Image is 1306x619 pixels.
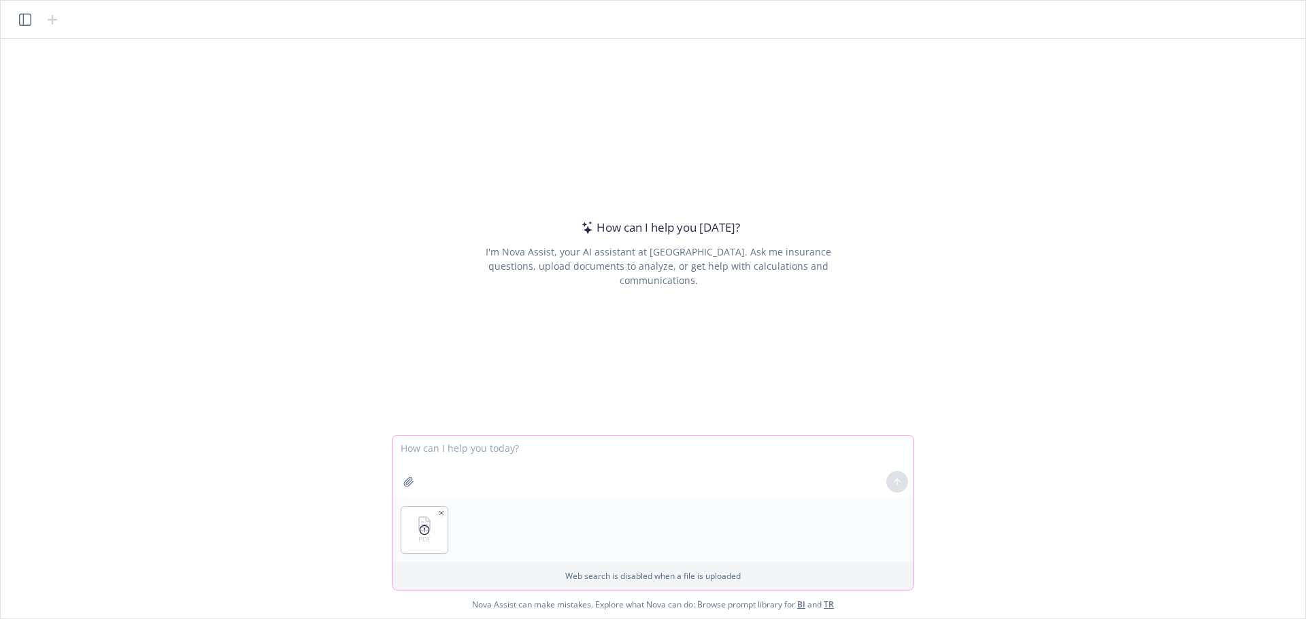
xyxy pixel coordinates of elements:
div: How can I help you [DATE]? [577,219,740,236]
a: BI [797,599,805,610]
a: TR [824,599,834,610]
div: I'm Nova Assist, your AI assistant at [GEOGRAPHIC_DATA]. Ask me insurance questions, upload docum... [467,245,850,287]
span: Nova Assist can make mistakes. Explore what Nova can do: Browse prompt library for and [472,590,834,618]
p: Web search is disabled when a file is uploaded [401,570,905,582]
